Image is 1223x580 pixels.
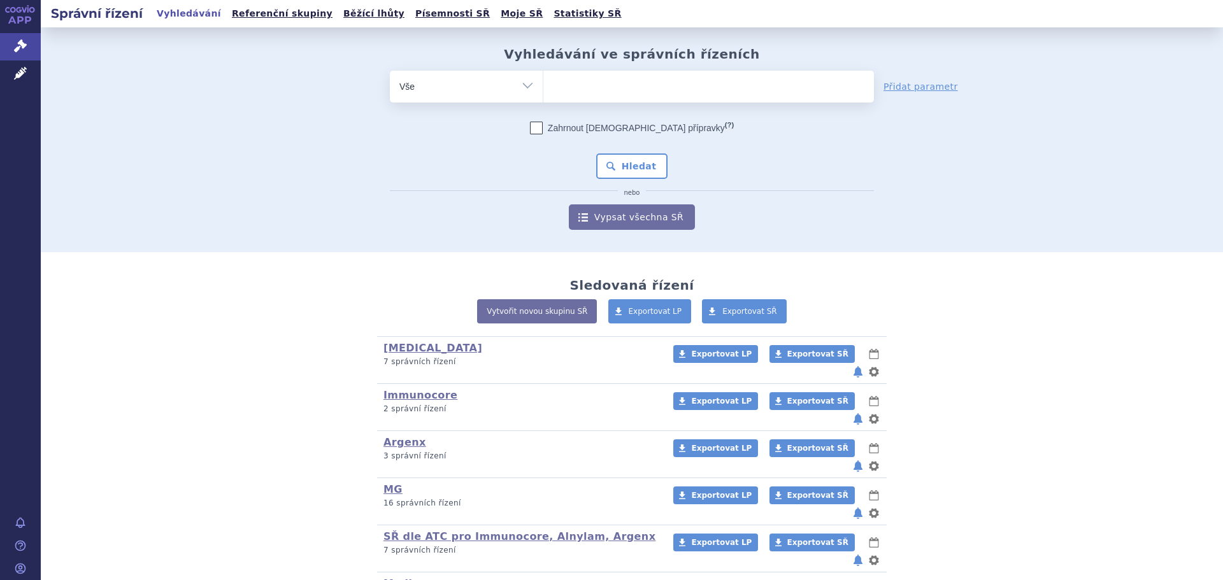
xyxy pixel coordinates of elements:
a: Exportovat LP [673,392,758,410]
a: Vyhledávání [153,5,225,22]
button: nastavení [868,364,880,379]
span: Exportovat SŘ [787,397,848,406]
button: lhůty [868,535,880,550]
button: lhůty [868,393,880,409]
a: Immunocore [383,389,457,401]
abbr: (?) [725,121,734,129]
a: Exportovat LP [673,486,758,504]
span: Exportovat LP [691,397,752,406]
a: Statistiky SŘ [550,5,625,22]
button: notifikace [852,364,864,379]
p: 3 správní řízení [383,451,657,462]
a: Moje SŘ [497,5,547,22]
a: MG [383,483,403,495]
a: Vytvořit novou skupinu SŘ [477,299,597,323]
a: Exportovat LP [608,299,692,323]
a: Exportovat SŘ [769,345,855,363]
span: Exportovat SŘ [787,538,848,547]
a: Exportovat SŘ [769,534,855,551]
button: nastavení [868,411,880,427]
button: lhůty [868,488,880,503]
button: notifikace [852,458,864,474]
a: Písemnosti SŘ [411,5,494,22]
p: 2 správní řízení [383,404,657,414]
span: Exportovat LP [691,538,752,547]
a: Exportovat SŘ [769,439,855,457]
span: Exportovat LP [691,444,752,453]
button: nastavení [868,553,880,568]
label: Zahrnout [DEMOGRAPHIC_DATA] přípravky [530,122,734,134]
a: SŘ dle ATC pro Immunocore, Alnylam, Argenx [383,530,655,542]
button: notifikace [852,411,864,427]
a: Exportovat SŘ [769,486,855,504]
span: Exportovat SŘ [722,307,777,316]
p: 16 správních řízení [383,498,657,509]
span: Exportovat SŘ [787,350,848,358]
a: [MEDICAL_DATA] [383,342,482,354]
a: Argenx [383,436,426,448]
span: Exportovat SŘ [787,444,848,453]
h2: Vyhledávání ve správních řízeních [504,46,760,62]
span: Exportovat LP [629,307,682,316]
h2: Správní řízení [41,4,153,22]
span: Exportovat LP [691,350,752,358]
button: nastavení [868,506,880,521]
a: Exportovat SŘ [769,392,855,410]
p: 7 správních řízení [383,357,657,367]
a: Exportovat SŘ [702,299,787,323]
i: nebo [618,189,647,197]
h2: Sledovaná řízení [569,278,694,293]
a: Exportovat LP [673,439,758,457]
a: Běžící lhůty [340,5,408,22]
a: Přidat parametr [883,80,958,93]
a: Exportovat LP [673,534,758,551]
span: Exportovat SŘ [787,491,848,500]
button: notifikace [852,506,864,521]
button: notifikace [852,553,864,568]
button: Hledat [596,153,668,179]
a: Exportovat LP [673,345,758,363]
a: Referenční skupiny [228,5,336,22]
button: lhůty [868,346,880,362]
a: Vypsat všechna SŘ [569,204,695,230]
button: nastavení [868,458,880,474]
button: lhůty [868,441,880,456]
span: Exportovat LP [691,491,752,500]
p: 7 správních řízení [383,545,657,556]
